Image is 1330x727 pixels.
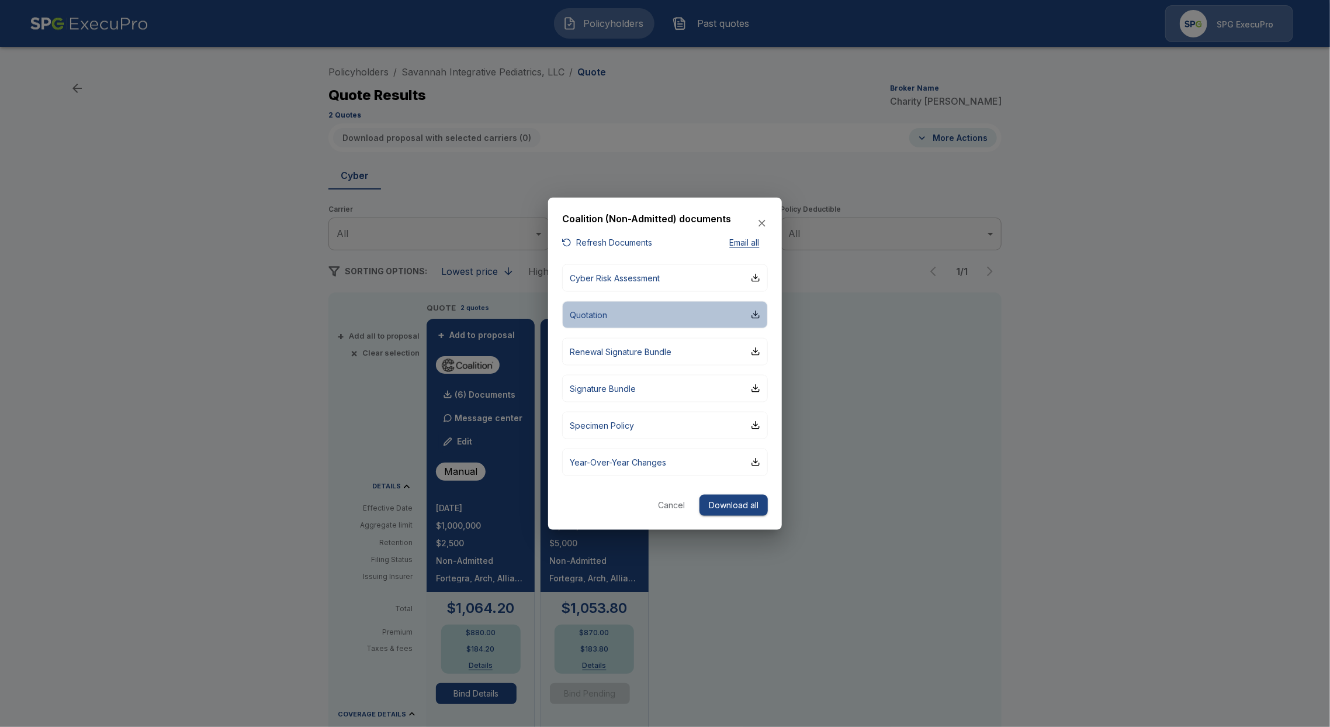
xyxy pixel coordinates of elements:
[562,236,652,250] button: Refresh Documents
[562,301,768,328] button: Quotation
[570,345,671,357] p: Renewal Signature Bundle
[562,374,768,402] button: Signature Bundle
[562,411,768,439] button: Specimen Policy
[570,456,666,468] p: Year-Over-Year Changes
[699,494,768,516] button: Download all
[570,271,660,284] p: Cyber Risk Assessment
[570,308,607,321] p: Quotation
[653,494,690,516] button: Cancel
[562,211,731,226] h6: Coalition (Non-Admitted) documents
[562,264,768,291] button: Cyber Risk Assessment
[721,236,768,250] button: Email all
[570,382,636,394] p: Signature Bundle
[562,337,768,365] button: Renewal Signature Bundle
[562,448,768,476] button: Year-Over-Year Changes
[570,419,634,431] p: Specimen Policy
